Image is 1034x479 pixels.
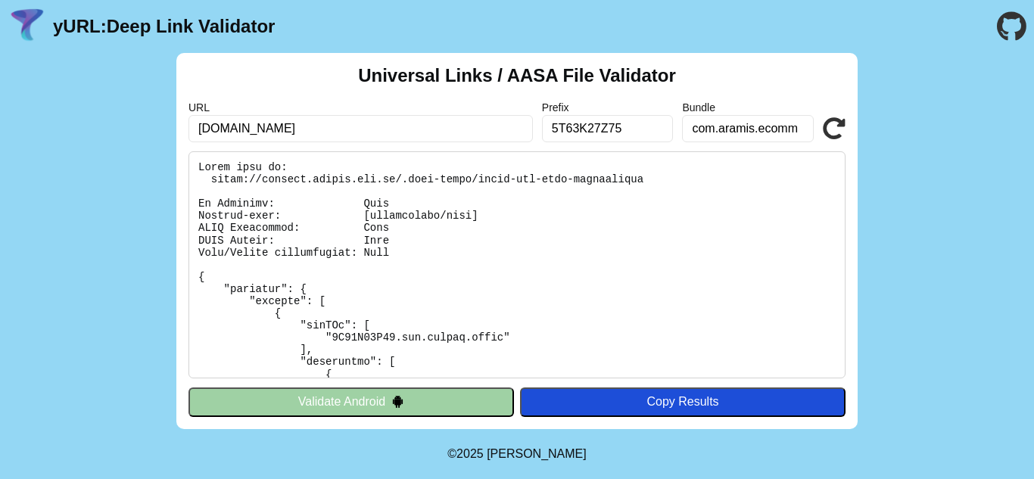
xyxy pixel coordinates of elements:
[682,101,814,114] label: Bundle
[53,16,275,37] a: yURL:Deep Link Validator
[528,395,838,409] div: Copy Results
[447,429,586,479] footer: ©
[188,387,514,416] button: Validate Android
[520,387,846,416] button: Copy Results
[358,65,676,86] h2: Universal Links / AASA File Validator
[391,395,404,408] img: droidIcon.svg
[487,447,587,460] a: Michael Ibragimchayev's Personal Site
[682,115,814,142] input: Optional
[456,447,484,460] span: 2025
[542,115,674,142] input: Optional
[542,101,674,114] label: Prefix
[8,7,47,46] img: yURL Logo
[188,151,846,378] pre: Lorem ipsu do: sitam://consect.adipis.eli.se/.doei-tempo/incid-utl-etdo-magnaaliqua En Adminimv: ...
[188,101,533,114] label: URL
[188,115,533,142] input: Required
